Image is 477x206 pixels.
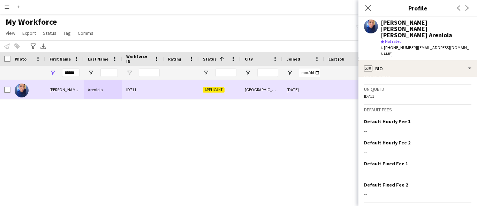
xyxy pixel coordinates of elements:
div: -- [364,149,471,155]
h3: Default Hourly Fee 1 [364,118,410,125]
button: Open Filter Menu [126,70,132,76]
div: [DATE] [282,80,324,99]
div: -- [364,128,471,134]
div: Areniola [84,80,122,99]
span: My Workforce [6,17,57,27]
input: Status Filter Input [215,69,236,77]
input: Workforce ID Filter Input [139,69,160,77]
img: Ann Marie Claire Areniola [15,84,29,97]
span: Last Name [88,56,108,62]
button: Open Filter Menu [50,70,56,76]
button: Open Filter Menu [287,70,293,76]
div: ID711 [122,80,164,99]
span: Joined [287,56,300,62]
h3: Default Fixed Fee 1 [364,160,408,167]
span: t. [PHONE_NUMBER] [381,45,417,50]
a: View [3,29,18,38]
span: Status [43,30,56,36]
h3: Unique ID [364,86,471,92]
span: City [245,56,253,62]
span: First Name [50,56,71,62]
div: [GEOGRAPHIC_DATA] [241,80,282,99]
div: [PERSON_NAME] [PERSON_NAME] [PERSON_NAME] [45,80,84,99]
h3: Default fees [364,106,471,113]
span: Workforce ID [126,54,151,64]
div: [PERSON_NAME] [PERSON_NAME] [PERSON_NAME] Areniola [381,19,471,38]
input: City Filter Input [257,69,278,77]
h3: Default Hourly Fee 2 [364,140,410,146]
span: Comms [78,30,93,36]
div: -- [364,169,471,176]
input: Joined Filter Input [299,69,320,77]
div: -- [364,191,471,197]
div: Bio [358,60,477,77]
span: Export [22,30,36,36]
button: Open Filter Menu [88,70,94,76]
button: Open Filter Menu [203,70,209,76]
span: | [EMAIL_ADDRESS][DOMAIN_NAME] [381,45,469,56]
span: Last job [328,56,344,62]
button: Open Filter Menu [245,70,251,76]
span: Rating [168,56,181,62]
app-action-btn: Advanced filters [29,42,37,50]
a: Comms [75,29,96,38]
div: ID711 [364,94,471,99]
a: Export [20,29,39,38]
a: Status [40,29,59,38]
span: Status [203,56,217,62]
span: Not rated [385,39,402,44]
input: First Name Filter Input [62,69,79,77]
input: Last Name Filter Input [100,69,118,77]
h3: Profile [358,3,477,13]
span: Applicant [203,87,225,93]
h3: Default Fixed Fee 2 [364,182,408,188]
span: Photo [15,56,26,62]
app-action-btn: Export XLSX [39,42,47,50]
span: Tag [63,30,71,36]
a: Tag [61,29,74,38]
span: View [6,30,15,36]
